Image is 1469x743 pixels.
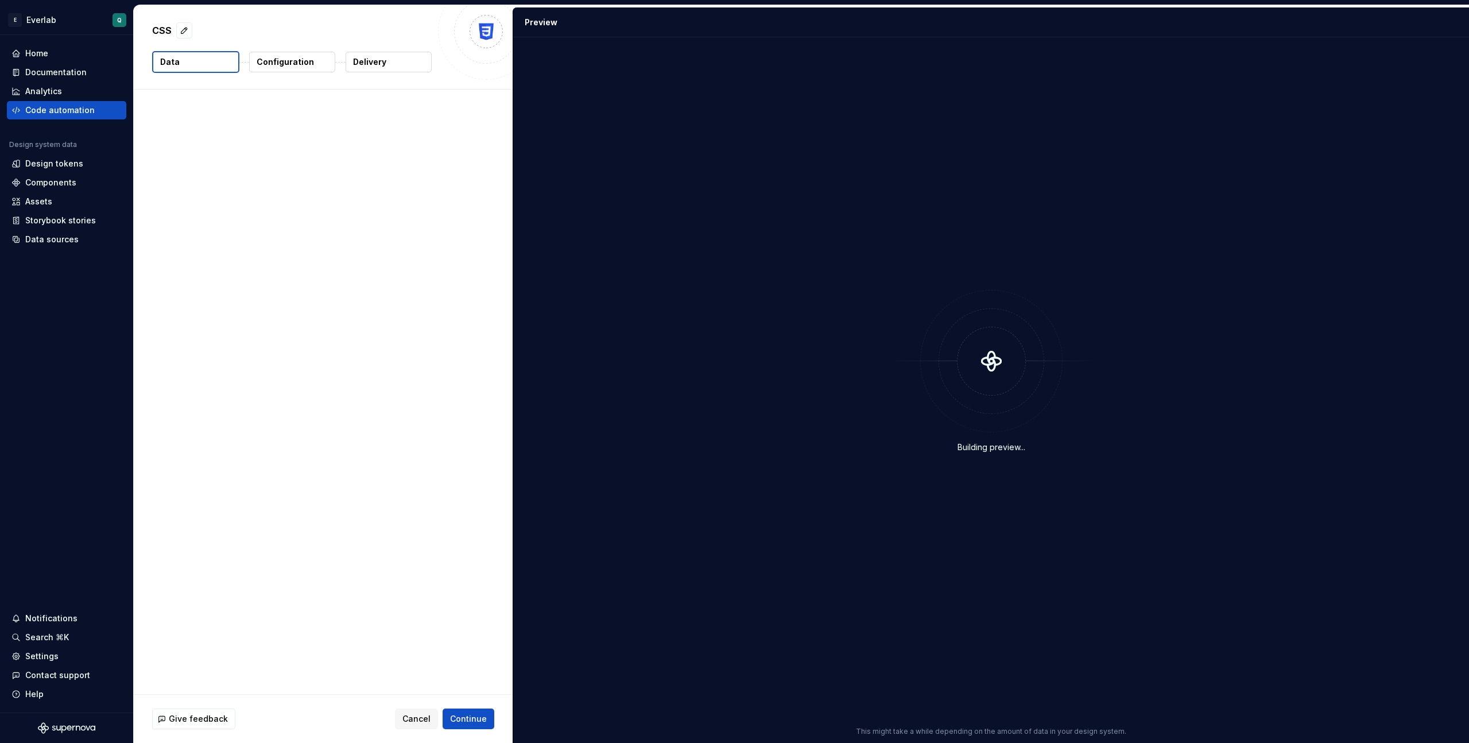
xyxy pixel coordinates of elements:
[2,7,131,32] button: EEverlabQ
[25,632,69,643] div: Search ⌘K
[249,52,335,72] button: Configuration
[25,670,90,681] div: Contact support
[8,13,22,27] div: E
[160,56,180,68] p: Data
[395,709,438,729] button: Cancel
[7,154,126,173] a: Design tokens
[257,56,314,68] p: Configuration
[7,609,126,628] button: Notifications
[7,63,126,82] a: Documentation
[856,727,1126,736] p: This might take a while depending on the amount of data in your design system.
[152,24,172,37] p: CSS
[25,651,59,662] div: Settings
[25,177,76,188] div: Components
[38,722,95,734] svg: Supernova Logo
[25,688,44,700] div: Help
[26,14,56,26] div: Everlab
[7,192,126,211] a: Assets
[7,44,126,63] a: Home
[25,105,95,116] div: Code automation
[7,628,126,647] button: Search ⌘K
[25,196,52,207] div: Assets
[152,51,239,73] button: Data
[25,67,87,78] div: Documentation
[25,613,77,624] div: Notifications
[7,211,126,230] a: Storybook stories
[25,48,48,59] div: Home
[25,234,79,245] div: Data sources
[7,101,126,119] a: Code automation
[7,173,126,192] a: Components
[450,713,487,725] span: Continue
[7,666,126,684] button: Contact support
[7,685,126,703] button: Help
[152,709,235,729] button: Give feedback
[525,17,557,28] div: Preview
[25,86,62,97] div: Analytics
[9,140,77,149] div: Design system data
[7,82,126,100] a: Analytics
[117,16,122,25] div: Q
[25,158,83,169] div: Design tokens
[25,215,96,226] div: Storybook stories
[353,56,386,68] p: Delivery
[169,713,228,725] span: Give feedback
[958,442,1025,453] div: Building preview...
[346,52,432,72] button: Delivery
[7,647,126,665] a: Settings
[7,230,126,249] a: Data sources
[402,713,431,725] span: Cancel
[443,709,494,729] button: Continue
